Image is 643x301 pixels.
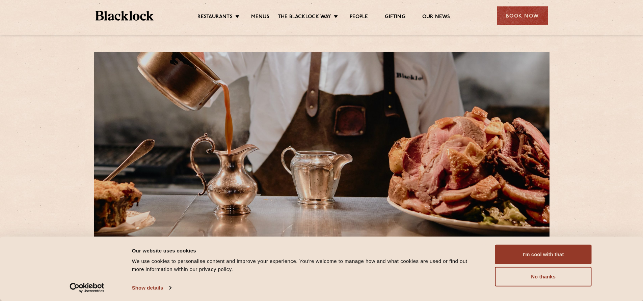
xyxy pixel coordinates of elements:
a: Restaurants [197,14,233,21]
div: Book Now [497,6,548,25]
a: Show details [132,283,171,293]
button: I'm cool with that [495,245,592,264]
img: BL_Textured_Logo-footer-cropped.svg [96,11,154,21]
a: The Blacklock Way [278,14,331,21]
button: No thanks [495,267,592,287]
div: Our website uses cookies [132,246,480,254]
a: Gifting [385,14,405,21]
a: Usercentrics Cookiebot - opens in a new window [57,283,116,293]
div: We use cookies to personalise content and improve your experience. You're welcome to manage how a... [132,257,480,273]
a: People [350,14,368,21]
a: Menus [251,14,269,21]
a: Our News [422,14,450,21]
